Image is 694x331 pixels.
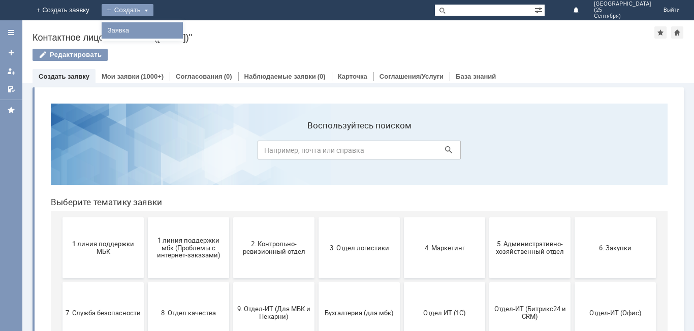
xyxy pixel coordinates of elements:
div: (0) [318,73,326,80]
span: Отдел-ИТ (Битрикс24 и CRM) [450,210,525,225]
div: Добавить в избранное [654,26,667,39]
span: 4. Маркетинг [364,148,439,156]
span: не актуален [364,278,439,286]
button: 7. Служба безопасности [20,187,101,248]
button: 9. Отдел-ИТ (Для МБК и Пекарни) [191,187,272,248]
a: Мои заявки [3,63,19,79]
span: Отдел ИТ (1С) [364,213,439,221]
span: 1 линия поддержки МБК [23,145,98,160]
div: (0) [224,73,232,80]
button: 8. Отдел качества [105,187,186,248]
span: 9. Отдел-ИТ (Для МБК и Пекарни) [194,210,269,225]
span: 5. Административно-хозяйственный отдел [450,145,525,160]
a: Мои заявки [102,73,139,80]
button: 2. Контрольно-ревизионный отдел [191,122,272,183]
div: Создать [102,4,153,16]
input: Например, почта или справка [215,45,418,64]
span: 2. Контрольно-ревизионный отдел [194,145,269,160]
a: Заявка [104,24,181,37]
div: (1000+) [141,73,164,80]
span: Сентября) [594,13,651,19]
span: (25 [594,7,651,13]
button: Отдел-ИТ (Офис) [532,187,613,248]
button: не актуален [361,252,443,313]
a: Карточка [338,73,367,80]
button: 6. Закупки [532,122,613,183]
button: 4. Маркетинг [361,122,443,183]
button: Бухгалтерия (для мбк) [276,187,357,248]
a: Создать заявку [3,45,19,61]
div: Сделать домашней страницей [671,26,683,39]
span: [GEOGRAPHIC_DATA] [594,1,651,7]
header: Выберите тематику заявки [8,102,625,112]
button: Отдел-ИТ (Битрикс24 и CRM) [447,187,528,248]
button: 1 линия поддержки МБК [20,122,101,183]
span: Финансовый отдел [23,278,98,286]
button: [PERSON_NAME]. Услуги ИТ для МБК (оформляет L1) [276,252,357,313]
div: Контактное лицо "Смоленск ([DATE])" [33,32,654,43]
span: 7. Служба безопасности [23,213,98,221]
a: Соглашения/Услуги [380,73,444,80]
span: Франчайзинг [108,278,183,286]
span: 3. Отдел логистики [279,148,354,156]
a: Создать заявку [39,73,89,80]
a: Наблюдаемые заявки [244,73,316,80]
span: Бухгалтерия (для мбк) [279,213,354,221]
button: Отдел ИТ (1С) [361,187,443,248]
span: Отдел-ИТ (Офис) [535,213,610,221]
button: 1 линия поддержки мбк (Проблемы с интернет-заказами) [105,122,186,183]
button: 3. Отдел логистики [276,122,357,183]
button: Франчайзинг [105,252,186,313]
a: Мои согласования [3,81,19,97]
button: Финансовый отдел [20,252,101,313]
a: База знаний [456,73,496,80]
span: 6. Закупки [535,148,610,156]
span: Расширенный поиск [534,5,545,14]
button: 5. Административно-хозяйственный отдел [447,122,528,183]
span: 8. Отдел качества [108,213,183,221]
a: Согласования [176,73,223,80]
span: 1 линия поддержки мбк (Проблемы с интернет-заказами) [108,141,183,163]
span: [PERSON_NAME]. Услуги ИТ для МБК (оформляет L1) [279,271,354,293]
label: Воспользуйтесь поиском [215,25,418,35]
button: Это соглашение не активно! [191,252,272,313]
span: Это соглашение не активно! [194,275,269,290]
